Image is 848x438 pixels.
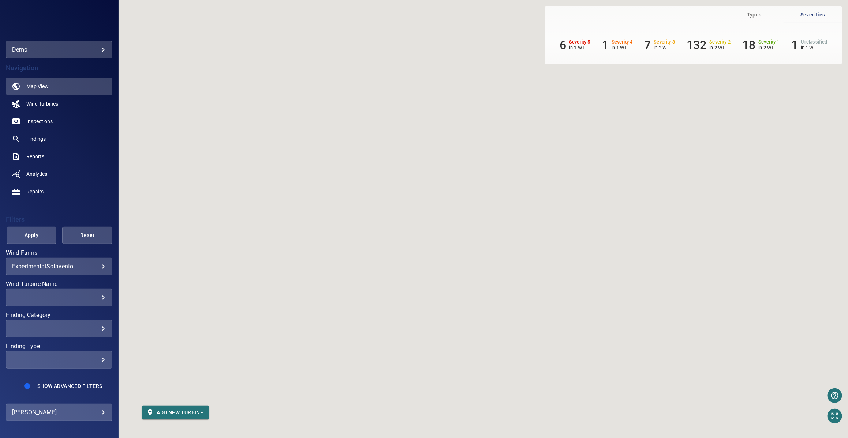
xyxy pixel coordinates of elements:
[62,227,112,244] button: Reset
[6,351,112,369] div: Finding Type
[569,45,590,50] p: in 1 WT
[26,118,53,125] span: Inspections
[26,135,46,143] span: Findings
[12,263,106,270] div: ExperimentalSotavento
[44,18,74,26] img: demo-logo
[6,183,112,200] a: repairs noActive
[37,383,102,389] span: Show Advanced Filters
[142,406,209,419] button: Add new turbine
[26,170,47,178] span: Analytics
[645,38,675,52] li: Severity 3
[654,39,675,45] h6: Severity 3
[569,39,590,45] h6: Severity 5
[612,45,633,50] p: in 1 WT
[6,258,112,275] div: Wind Farms
[801,45,828,50] p: in 1 WT
[759,45,780,50] p: in 2 WT
[645,38,651,52] h6: 7
[602,38,633,52] li: Severity 4
[33,380,107,392] button: Show Advanced Filters
[7,227,57,244] button: Apply
[729,10,779,19] span: Types
[6,343,112,349] label: Finding Type
[6,216,112,223] h4: Filters
[612,39,633,45] h6: Severity 4
[6,250,112,256] label: Wind Farms
[687,38,706,52] h6: 132
[6,130,112,148] a: findings noActive
[6,165,112,183] a: analytics noActive
[654,45,675,50] p: in 2 WT
[26,188,44,195] span: Repairs
[26,83,49,90] span: Map View
[6,312,112,318] label: Finding Category
[710,45,731,50] p: in 2 WT
[687,38,731,52] li: Severity 2
[6,64,112,72] h4: Navigation
[6,41,112,58] div: demo
[791,38,828,52] li: Severity Unclassified
[6,148,112,165] a: reports noActive
[788,10,838,19] span: Severities
[148,408,203,417] span: Add new turbine
[26,153,44,160] span: Reports
[6,113,112,130] a: inspections noActive
[602,38,609,52] h6: 1
[742,38,780,52] li: Severity 1
[6,320,112,337] div: Finding Category
[791,38,798,52] h6: 1
[759,39,780,45] h6: Severity 1
[710,39,731,45] h6: Severity 2
[12,407,106,418] div: [PERSON_NAME]
[6,95,112,113] a: windturbines noActive
[12,44,106,56] div: demo
[71,231,103,240] span: Reset
[26,100,58,107] span: Wind Turbines
[801,39,828,45] h6: Unclassified
[742,38,755,52] h6: 18
[6,289,112,306] div: Wind Turbine Name
[560,38,566,52] h6: 6
[6,281,112,287] label: Wind Turbine Name
[16,231,48,240] span: Apply
[6,78,112,95] a: map active
[560,38,590,52] li: Severity 5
